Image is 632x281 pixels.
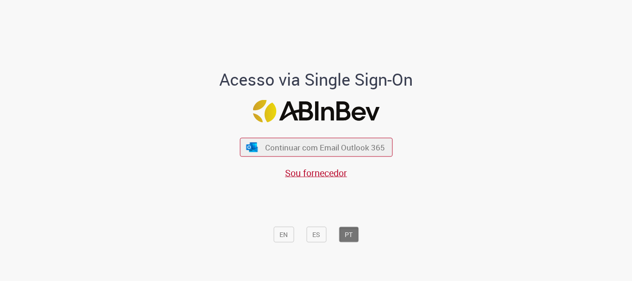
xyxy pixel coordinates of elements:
img: ícone Azure/Microsoft 360 [246,142,259,152]
button: EN [273,227,294,243]
button: ES [306,227,326,243]
img: Logo ABInBev [253,100,379,123]
span: Continuar com Email Outlook 365 [265,142,385,153]
button: PT [339,227,359,243]
button: ícone Azure/Microsoft 360 Continuar com Email Outlook 365 [240,138,392,157]
a: Sou fornecedor [285,167,347,179]
h1: Acesso via Single Sign-On [188,70,445,89]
